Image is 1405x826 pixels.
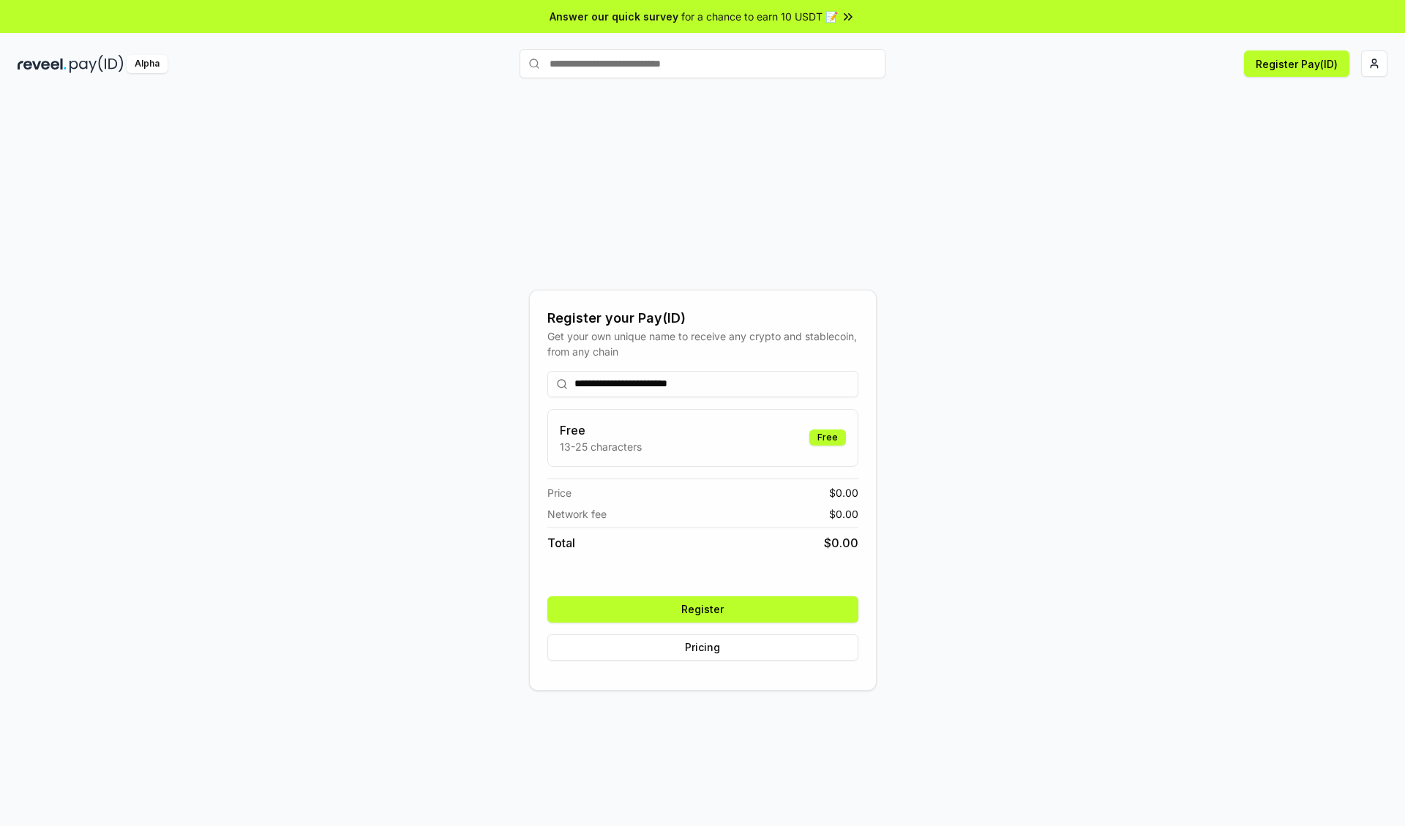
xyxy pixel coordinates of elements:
[829,506,858,522] span: $ 0.00
[824,534,858,552] span: $ 0.00
[681,9,838,24] span: for a chance to earn 10 USDT 📝
[547,596,858,623] button: Register
[809,429,846,446] div: Free
[547,634,858,661] button: Pricing
[1244,50,1349,77] button: Register Pay(ID)
[547,506,607,522] span: Network fee
[560,439,642,454] p: 13-25 characters
[547,328,858,359] div: Get your own unique name to receive any crypto and stablecoin, from any chain
[18,55,67,73] img: reveel_dark
[70,55,124,73] img: pay_id
[547,534,575,552] span: Total
[127,55,168,73] div: Alpha
[829,485,858,500] span: $ 0.00
[547,485,572,500] span: Price
[560,421,642,439] h3: Free
[547,308,858,328] div: Register your Pay(ID)
[550,9,678,24] span: Answer our quick survey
